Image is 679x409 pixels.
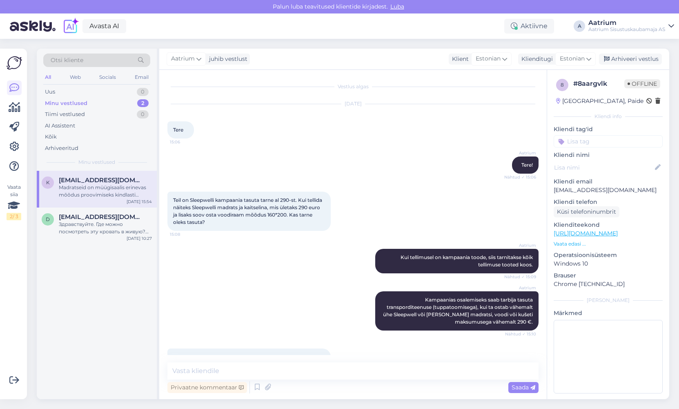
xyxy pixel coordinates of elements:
span: dzudi@mail.ru [59,213,144,221]
div: Madratseid on müügisaalis erinevas mõõdus proovimiseks kindlasti olemas. [PERSON_NAME] viimistlus... [59,184,152,199]
span: d [46,216,50,222]
a: [URL][DOMAIN_NAME] [554,230,618,237]
div: juhib vestlust [206,55,247,63]
span: Tere [173,127,183,133]
span: 8 [561,82,564,88]
p: Chrome [TECHNICAL_ID] [554,280,663,288]
span: Luba [388,3,407,10]
div: [DATE] 10:27 [127,235,152,241]
span: Estonian [560,54,585,63]
p: Kliendi email [554,177,663,186]
span: 15:08 [170,231,200,237]
p: Märkmed [554,309,663,317]
div: Socials [98,72,118,83]
p: Operatsioonisüsteem [554,251,663,259]
input: Lisa nimi [554,163,653,172]
span: Aatrium [505,150,536,156]
span: Kui voodiraam on Tambet ja madrats Sleepwell. Kas siis tuuakse tasuta? Mis piirkonnas pakuvad tas... [173,354,323,375]
div: 0 [137,88,149,96]
div: Aatrium [588,20,665,26]
div: [PERSON_NAME] [554,297,663,304]
div: Web [68,72,82,83]
span: Estonian [476,54,501,63]
span: Aatrium [171,54,195,63]
span: Tere! [521,162,533,168]
span: Kui tellimusel on kampaania toode, siis tarnitakse kõik tellimuse tooted koos. [401,254,534,268]
span: Saada [512,384,535,391]
div: # 8aargvlk [573,79,624,89]
span: Nähtud ✓ 15:06 [504,174,536,180]
p: Brauser [554,271,663,280]
p: Klienditeekond [554,221,663,229]
img: Askly Logo [7,55,22,71]
div: Kliendi info [554,113,663,120]
div: All [43,72,53,83]
span: 15:06 [170,139,200,145]
p: Vaata edasi ... [554,240,663,248]
div: Здравствуйте. Где можно посмотреть эту кровать в живую? Материал и т.д [59,221,152,235]
div: Minu vestlused [45,99,87,107]
div: Privaatne kommentaar [167,382,247,393]
div: Vestlus algas [167,83,539,90]
div: Arhiveeri vestlus [599,54,662,65]
input: Lisa tag [554,135,663,148]
div: Email [133,72,150,83]
span: Nähtud ✓ 15:10 [505,331,536,337]
div: [GEOGRAPHIC_DATA], Paide [556,97,643,105]
div: 0 [137,110,149,118]
img: explore-ai [62,18,79,35]
span: kerstilillemets91@gmail.com [59,177,144,184]
a: AatriumAatrium Sisustuskaubamaja AS [588,20,674,33]
span: Minu vestlused [78,159,115,166]
div: 2 [137,99,149,107]
div: Aatrium Sisustuskaubamaja AS [588,26,665,33]
span: k [46,179,50,186]
div: A [574,20,585,32]
div: Kõik [45,133,57,141]
p: Kliendi telefon [554,198,663,206]
span: Aatrium [505,242,536,248]
p: [EMAIL_ADDRESS][DOMAIN_NAME] [554,186,663,194]
div: Klient [449,55,469,63]
span: Nähtud ✓ 15:09 [504,274,536,280]
div: AI Assistent [45,122,75,130]
div: Tiimi vestlused [45,110,85,118]
div: [DATE] 15:54 [127,199,152,205]
a: Avasta AI [82,19,126,33]
div: Aktiivne [504,19,554,34]
div: Arhiveeritud [45,144,78,152]
div: [DATE] [167,100,539,107]
div: Uus [45,88,55,96]
span: Aatrium [505,285,536,291]
p: Kliendi tag'id [554,125,663,134]
div: Vaata siia [7,183,21,220]
p: Windows 10 [554,259,663,268]
p: Kliendi nimi [554,151,663,159]
span: Otsi kliente [51,56,83,65]
span: Kampaanias osalemiseks saab tarbija tasuta transporditeenuse (tuppatoomisega), kui ta ostab vähem... [383,297,534,325]
div: Küsi telefoninumbrit [554,206,619,217]
div: Klienditugi [518,55,553,63]
span: Offline [624,79,660,88]
span: Teil on Sleepwelli kampaania tasuta tarne al 290-st. Kui tellida näiteks Sleepwelli madrats ja ka... [173,197,323,225]
div: 2 / 3 [7,213,21,220]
